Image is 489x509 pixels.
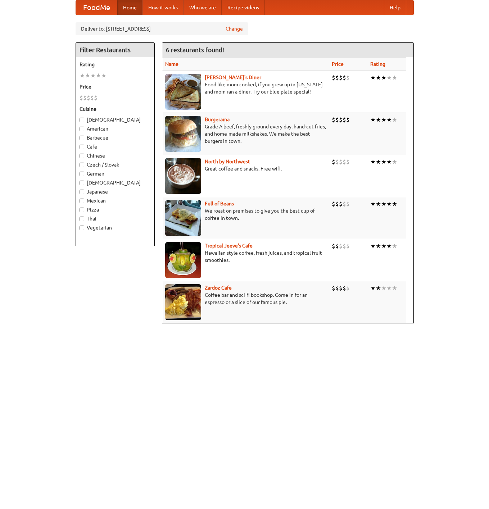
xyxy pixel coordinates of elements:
[80,179,151,186] label: [DEMOGRAPHIC_DATA]
[335,158,339,166] li: $
[165,165,326,172] p: Great coffee and snacks. Free wifi.
[80,127,84,131] input: American
[80,206,151,213] label: Pizza
[90,72,96,79] li: ★
[80,72,85,79] li: ★
[205,285,232,291] a: Zardoz Cafe
[381,116,386,124] li: ★
[165,158,201,194] img: north.jpg
[80,208,84,212] input: Pizza
[386,284,392,292] li: ★
[80,197,151,204] label: Mexican
[80,94,83,102] li: $
[80,217,84,221] input: Thai
[332,116,335,124] li: $
[339,200,343,208] li: $
[335,200,339,208] li: $
[80,190,84,194] input: Japanese
[332,61,344,67] a: Price
[346,116,350,124] li: $
[381,158,386,166] li: ★
[392,242,397,250] li: ★
[166,46,224,53] ng-pluralize: 6 restaurants found!
[343,116,346,124] li: $
[343,200,346,208] li: $
[370,74,376,82] li: ★
[165,116,201,152] img: burgerama.jpg
[381,242,386,250] li: ★
[343,284,346,292] li: $
[165,249,326,264] p: Hawaiian style coffee, fresh juices, and tropical fruit smoothies.
[80,188,151,195] label: Japanese
[386,116,392,124] li: ★
[343,158,346,166] li: $
[96,72,101,79] li: ★
[80,143,151,150] label: Cafe
[376,116,381,124] li: ★
[339,116,343,124] li: $
[205,74,261,80] a: [PERSON_NAME]'s Diner
[80,172,84,176] input: German
[332,158,335,166] li: $
[80,145,84,149] input: Cafe
[392,116,397,124] li: ★
[381,200,386,208] li: ★
[80,199,84,203] input: Mexican
[332,284,335,292] li: $
[339,284,343,292] li: $
[184,0,222,15] a: Who we are
[384,0,406,15] a: Help
[76,22,248,35] div: Deliver to: [STREET_ADDRESS]
[332,242,335,250] li: $
[80,152,151,159] label: Chinese
[370,158,376,166] li: ★
[392,284,397,292] li: ★
[85,72,90,79] li: ★
[165,242,201,278] img: jeeves.jpg
[370,242,376,250] li: ★
[332,74,335,82] li: $
[90,94,94,102] li: $
[376,200,381,208] li: ★
[370,284,376,292] li: ★
[376,284,381,292] li: ★
[386,74,392,82] li: ★
[205,159,250,164] a: North by Northwest
[386,200,392,208] li: ★
[101,72,107,79] li: ★
[80,226,84,230] input: Vegetarian
[346,284,350,292] li: $
[165,74,201,110] img: sallys.jpg
[370,116,376,124] li: ★
[80,161,151,168] label: Czech / Slovak
[205,201,234,206] a: Full of Beans
[165,123,326,145] p: Grade A beef, freshly ground every day, hand-cut fries, and home-made milkshakes. We make the bes...
[376,74,381,82] li: ★
[117,0,142,15] a: Home
[80,116,151,123] label: [DEMOGRAPHIC_DATA]
[335,116,339,124] li: $
[165,207,326,222] p: We roast on premises to give you the best cup of coffee in town.
[346,200,350,208] li: $
[80,118,84,122] input: [DEMOGRAPHIC_DATA]
[205,243,253,249] a: Tropical Jeeve's Cafe
[76,43,154,57] h4: Filter Restaurants
[392,200,397,208] li: ★
[346,158,350,166] li: $
[80,83,151,90] h5: Price
[346,74,350,82] li: $
[205,117,230,122] a: Burgerama
[94,94,98,102] li: $
[376,242,381,250] li: ★
[80,154,84,158] input: Chinese
[83,94,87,102] li: $
[339,158,343,166] li: $
[142,0,184,15] a: How it works
[165,291,326,306] p: Coffee bar and sci-fi bookshop. Come in for an espresso or a slice of our famous pie.
[339,242,343,250] li: $
[222,0,265,15] a: Recipe videos
[87,94,90,102] li: $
